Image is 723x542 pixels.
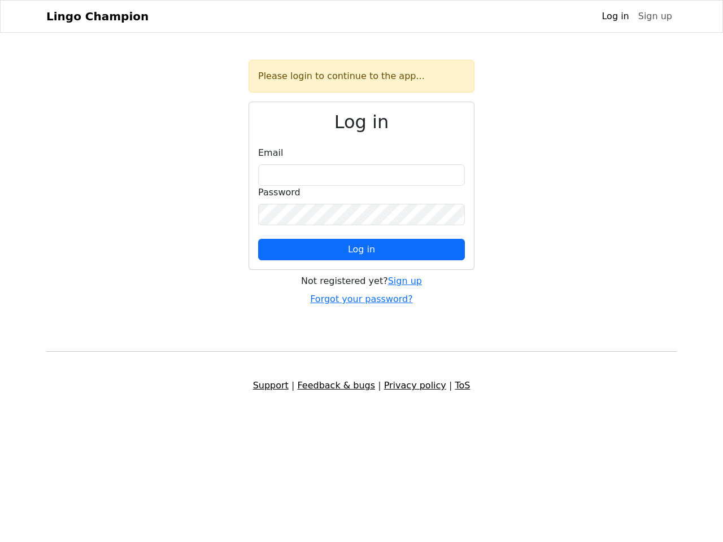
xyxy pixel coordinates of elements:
div: | | | [40,379,683,392]
a: Feedback & bugs [297,380,375,391]
div: Please login to continue to the app... [249,60,474,93]
button: Log in [258,239,465,260]
label: Email [258,146,283,160]
a: Forgot your password? [310,294,413,304]
a: Sign up [634,5,677,28]
h2: Log in [258,111,465,133]
div: Not registered yet? [249,274,474,288]
label: Password [258,186,300,199]
a: Privacy policy [384,380,446,391]
a: ToS [455,380,470,391]
a: Log in [597,5,633,28]
a: Support [253,380,289,391]
span: Log in [348,244,375,255]
a: Sign up [388,276,422,286]
a: Lingo Champion [46,5,149,28]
